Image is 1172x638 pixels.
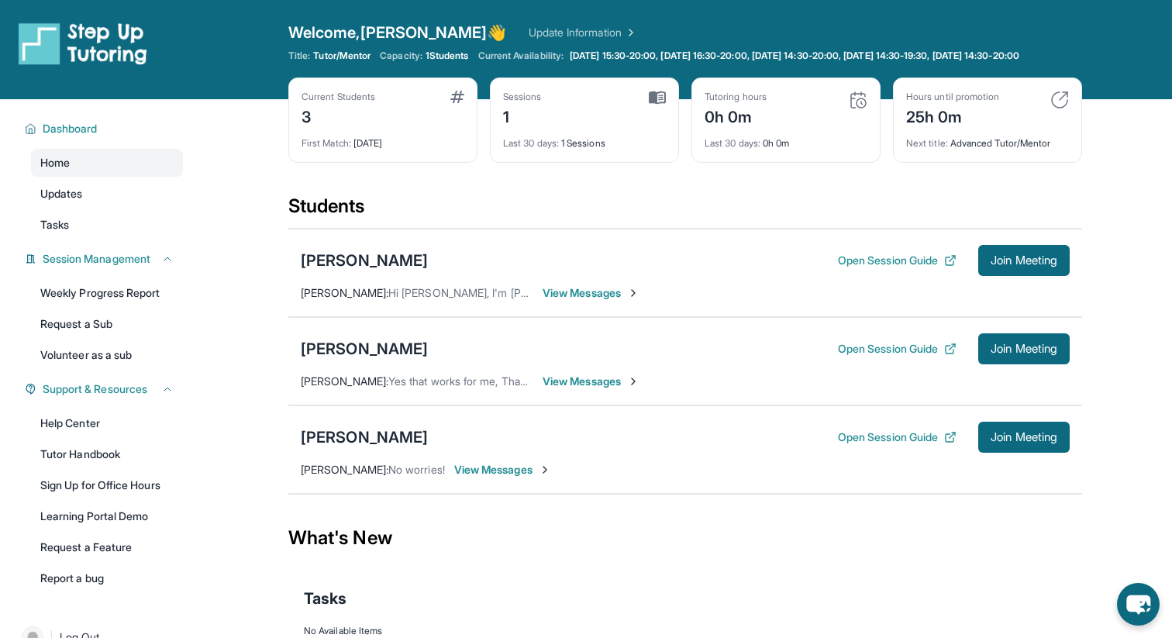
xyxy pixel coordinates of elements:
[31,533,183,561] a: Request a Feature
[978,422,1070,453] button: Join Meeting
[529,25,637,40] a: Update Information
[705,103,767,128] div: 0h 0m
[301,338,428,360] div: [PERSON_NAME]
[31,502,183,530] a: Learning Portal Demo
[302,128,464,150] div: [DATE]
[288,194,1082,228] div: Students
[503,128,666,150] div: 1 Sessions
[288,50,310,62] span: Title:
[301,286,388,299] span: [PERSON_NAME] :
[31,564,183,592] a: Report a bug
[622,25,637,40] img: Chevron Right
[838,253,957,268] button: Open Session Guide
[978,245,1070,276] button: Join Meeting
[301,426,428,448] div: [PERSON_NAME]
[649,91,666,105] img: card
[31,471,183,499] a: Sign Up for Office Hours
[301,463,388,476] span: [PERSON_NAME] :
[570,50,1019,62] span: [DATE] 15:30-20:00, [DATE] 16:30-20:00, [DATE] 14:30-20:00, [DATE] 14:30-19:30, [DATE] 14:30-20:00
[388,374,648,388] span: Yes that works for me, Thankyou enjoy your vacation
[40,186,83,202] span: Updates
[543,374,639,389] span: View Messages
[503,91,542,103] div: Sessions
[36,251,174,267] button: Session Management
[426,50,469,62] span: 1 Students
[991,433,1057,442] span: Join Meeting
[503,137,559,149] span: Last 30 days :
[40,155,70,171] span: Home
[906,103,999,128] div: 25h 0m
[43,121,98,136] span: Dashboard
[991,344,1057,353] span: Join Meeting
[301,374,388,388] span: [PERSON_NAME] :
[539,464,551,476] img: Chevron-Right
[304,588,346,609] span: Tasks
[313,50,371,62] span: Tutor/Mentor
[380,50,422,62] span: Capacity:
[43,381,147,397] span: Support & Resources
[450,91,464,103] img: card
[567,50,1022,62] a: [DATE] 15:30-20:00, [DATE] 16:30-20:00, [DATE] 14:30-20:00, [DATE] 14:30-19:30, [DATE] 14:30-20:00
[906,128,1069,150] div: Advanced Tutor/Mentor
[302,103,375,128] div: 3
[40,217,69,233] span: Tasks
[19,22,147,65] img: logo
[31,440,183,468] a: Tutor Handbook
[454,462,551,478] span: View Messages
[627,287,639,299] img: Chevron-Right
[906,137,948,149] span: Next title :
[503,103,542,128] div: 1
[301,250,428,271] div: [PERSON_NAME]
[31,341,183,369] a: Volunteer as a sub
[627,375,639,388] img: Chevron-Right
[31,409,183,437] a: Help Center
[1117,583,1160,626] button: chat-button
[543,285,639,301] span: View Messages
[36,381,174,397] button: Support & Resources
[388,463,445,476] span: No worries!
[978,333,1070,364] button: Join Meeting
[36,121,174,136] button: Dashboard
[906,91,999,103] div: Hours until promotion
[31,279,183,307] a: Weekly Progress Report
[43,251,150,267] span: Session Management
[1050,91,1069,109] img: card
[838,341,957,357] button: Open Session Guide
[304,625,1067,637] div: No Available Items
[705,91,767,103] div: Tutoring hours
[288,504,1082,572] div: What's New
[991,256,1057,265] span: Join Meeting
[31,211,183,239] a: Tasks
[31,149,183,177] a: Home
[31,310,183,338] a: Request a Sub
[849,91,867,109] img: card
[838,429,957,445] button: Open Session Guide
[705,137,760,149] span: Last 30 days :
[31,180,183,208] a: Updates
[478,50,564,62] span: Current Availability:
[288,22,507,43] span: Welcome, [PERSON_NAME] 👋
[705,128,867,150] div: 0h 0m
[302,91,375,103] div: Current Students
[302,137,351,149] span: First Match :
[388,286,985,299] span: Hi [PERSON_NAME], I'm [PERSON_NAME] mom, thanks for reaching out, of course is totally fine with ...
